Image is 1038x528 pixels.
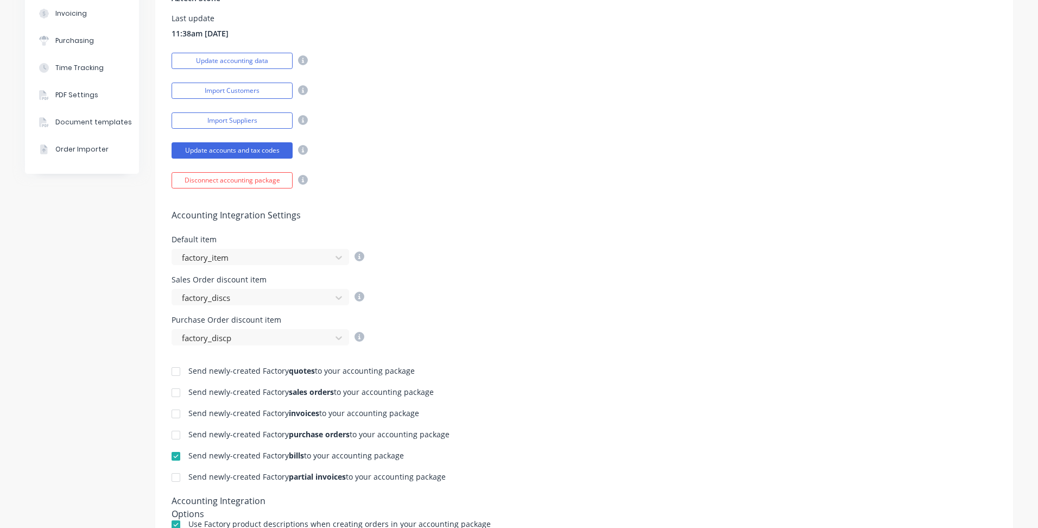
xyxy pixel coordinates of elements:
[25,81,139,109] button: PDF Settings
[172,15,229,22] div: Last update
[289,387,334,397] b: sales orders
[55,9,87,18] div: Invoicing
[289,429,350,439] b: purchase orders
[172,28,229,39] span: 11:38am [DATE]
[172,236,364,243] div: Default item
[289,408,319,418] b: invoices
[55,36,94,46] div: Purchasing
[172,112,293,129] button: Import Suppliers
[172,210,997,221] h5: Accounting Integration Settings
[55,90,98,100] div: PDF Settings
[25,109,139,136] button: Document templates
[188,367,415,375] div: Send newly-created Factory to your accounting package
[172,276,364,284] div: Sales Order discount item
[188,473,446,481] div: Send newly-created Factory to your accounting package
[188,410,419,417] div: Send newly-created Factory to your accounting package
[172,494,299,510] div: Accounting Integration Options
[188,388,434,396] div: Send newly-created Factory to your accounting package
[188,520,491,528] div: Use Factory product descriptions when creating orders in your accounting package
[25,54,139,81] button: Time Tracking
[172,83,293,99] button: Import Customers
[289,366,315,376] b: quotes
[188,452,404,460] div: Send newly-created Factory to your accounting package
[289,472,346,482] b: partial invoices
[172,142,293,159] button: Update accounts and tax codes
[55,117,132,127] div: Document templates
[172,53,293,69] button: Update accounting data
[188,431,450,438] div: Send newly-created Factory to your accounting package
[25,27,139,54] button: Purchasing
[289,450,304,461] b: bills
[172,316,364,324] div: Purchase Order discount item
[172,172,293,188] button: Disconnect accounting package
[55,63,104,73] div: Time Tracking
[55,144,109,154] div: Order Importer
[25,136,139,163] button: Order Importer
